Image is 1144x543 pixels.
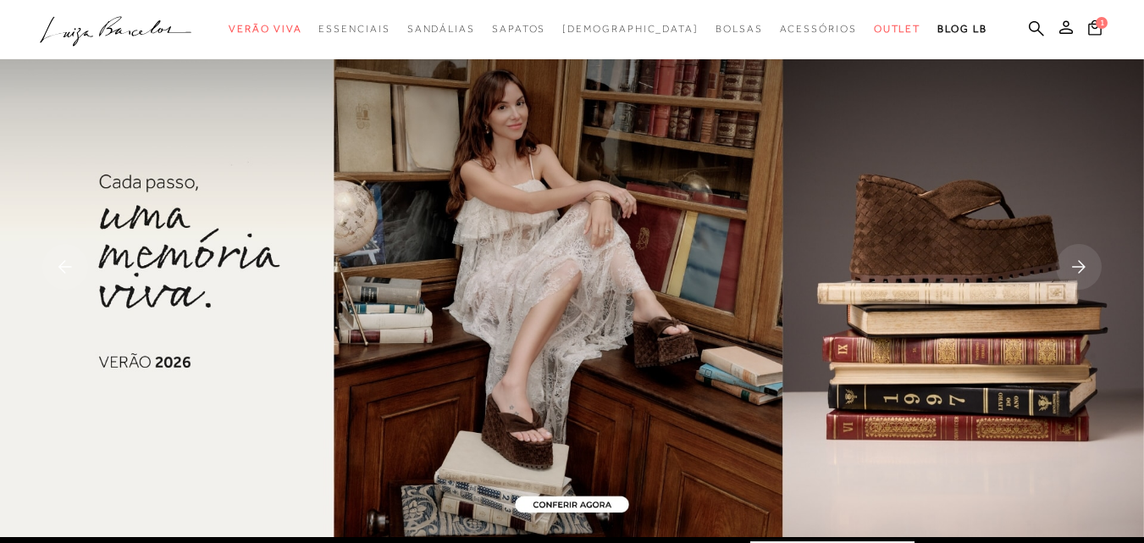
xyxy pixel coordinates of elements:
span: Outlet [874,23,921,35]
span: Acessórios [780,23,857,35]
a: noSubCategoriesText [716,14,763,45]
span: BLOG LB [937,23,986,35]
span: Bolsas [716,23,763,35]
a: noSubCategoriesText [492,14,545,45]
span: 1 [1096,17,1108,29]
a: noSubCategoriesText [318,14,390,45]
span: [DEMOGRAPHIC_DATA] [562,23,699,35]
a: BLOG LB [937,14,986,45]
span: Sandálias [407,23,475,35]
span: Verão Viva [229,23,301,35]
span: Essenciais [318,23,390,35]
a: noSubCategoriesText [780,14,857,45]
a: noSubCategoriesText [229,14,301,45]
button: 1 [1083,19,1107,42]
a: noSubCategoriesText [562,14,699,45]
a: noSubCategoriesText [407,14,475,45]
span: Sapatos [492,23,545,35]
a: noSubCategoriesText [874,14,921,45]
